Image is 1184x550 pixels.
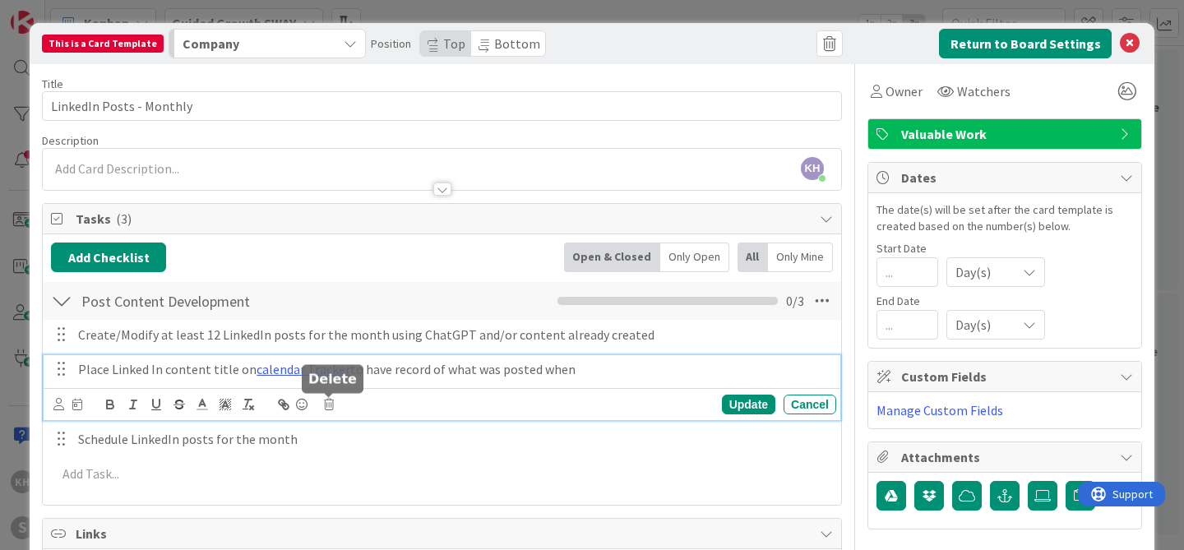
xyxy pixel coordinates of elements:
a: calendar Tracker [257,361,350,377]
label: Title [42,76,63,91]
span: Attachments [901,447,1112,467]
span: Bottom [494,35,540,52]
span: Tasks [76,209,812,229]
span: Watchers [957,81,1011,101]
span: Support [35,2,75,22]
span: Position [371,37,411,50]
span: ( 3 ) [116,210,132,227]
input: type card name here... [42,91,842,121]
div: Only Open [660,243,729,272]
span: KH [801,157,824,180]
span: Description [42,133,99,148]
p: Place Linked In content title on to have record of what was posted when [78,360,830,379]
input: ... [876,310,938,340]
div: Only Mine [768,243,833,272]
button: Return to Board Settings [939,29,1112,58]
button: Company [169,29,366,58]
a: Manage Custom Fields [876,402,1003,418]
span: End Date [876,295,920,307]
span: Owner [886,81,923,101]
div: Update [722,395,775,414]
span: Top [443,35,465,52]
p: Schedule LinkedIn posts for the month [78,430,830,449]
span: 0 / 3 [786,291,804,311]
input: ... [876,257,938,287]
div: All [738,243,768,272]
div: The date(s) will be set after the card template is created based on the number(s) below. [876,201,1133,234]
span: Valuable Work [901,124,1112,144]
span: Day(s) [955,261,1008,284]
div: Cancel [784,395,836,414]
span: Custom Fields [901,367,1112,386]
button: Add Checklist [51,243,166,272]
span: Links [76,524,812,543]
span: Start Date [876,243,927,254]
span: Dates [901,168,1112,187]
input: Add Checklist... [76,286,412,316]
div: This is a Card Template [42,35,164,53]
span: Day(s) [955,313,1008,336]
p: Create/Modify at least 12 LinkedIn posts for the month using ChatGPT and/or content already created [78,326,830,344]
div: Open & Closed [564,243,660,272]
span: Company [183,33,239,54]
h5: Delete [308,371,357,386]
